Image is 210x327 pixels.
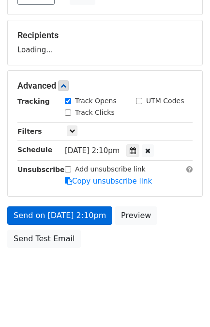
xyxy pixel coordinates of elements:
a: Send on [DATE] 2:10pm [7,206,112,225]
strong: Schedule [17,146,52,154]
a: Copy unsubscribe link [65,177,152,186]
h5: Recipients [17,30,193,41]
div: Loading... [17,30,193,55]
label: Track Opens [75,96,117,106]
strong: Unsubscribe [17,166,65,173]
label: Add unsubscribe link [75,164,146,174]
label: UTM Codes [146,96,184,106]
a: Send Test Email [7,230,81,248]
a: Preview [115,206,157,225]
strong: Filters [17,127,42,135]
span: [DATE] 2:10pm [65,146,120,155]
strong: Tracking [17,97,50,105]
h5: Advanced [17,80,193,91]
label: Track Clicks [75,108,115,118]
iframe: Chat Widget [162,280,210,327]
